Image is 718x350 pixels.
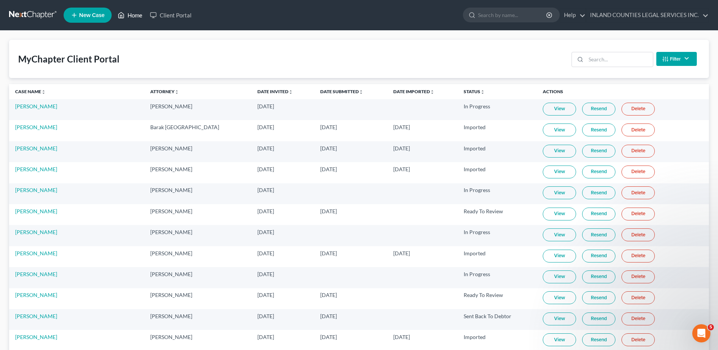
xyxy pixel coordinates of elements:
[586,8,709,22] a: INLAND COUNTIES LEGAL SERVICES INC.
[393,145,410,152] span: [DATE]
[543,270,576,283] a: View
[15,229,57,235] a: [PERSON_NAME]
[543,333,576,346] a: View
[543,145,576,158] a: View
[15,208,57,214] a: [PERSON_NAME]
[15,124,57,130] a: [PERSON_NAME]
[144,162,251,183] td: [PERSON_NAME]
[174,90,179,94] i: unfold_more
[257,166,274,172] span: [DATE]
[543,103,576,116] a: View
[257,187,274,193] span: [DATE]
[146,8,195,22] a: Client Portal
[560,8,586,22] a: Help
[543,123,576,136] a: View
[15,89,46,94] a: Case Nameunfold_more
[458,162,537,183] td: Imported
[458,120,537,141] td: Imported
[582,312,615,325] a: Resend
[621,103,655,116] a: Delete
[458,204,537,225] td: Ready To Review
[393,124,410,130] span: [DATE]
[458,99,537,120] td: In Progress
[257,271,274,277] span: [DATE]
[582,145,615,158] a: Resend
[144,141,251,162] td: [PERSON_NAME]
[537,84,709,99] th: Actions
[257,292,274,298] span: [DATE]
[393,166,410,172] span: [DATE]
[586,52,653,67] input: Search...
[114,8,146,22] a: Home
[144,246,251,267] td: [PERSON_NAME]
[144,267,251,288] td: [PERSON_NAME]
[582,333,615,346] a: Resend
[150,89,179,94] a: Attorneyunfold_more
[393,89,435,94] a: Date Importedunfold_more
[621,228,655,241] a: Delete
[320,208,337,214] span: [DATE]
[144,120,251,141] td: Barak [GEOGRAPHIC_DATA]
[543,166,576,178] a: View
[144,225,251,246] td: [PERSON_NAME]
[480,90,485,94] i: unfold_more
[15,334,57,340] a: [PERSON_NAME]
[257,229,274,235] span: [DATE]
[458,183,537,204] td: In Progress
[320,334,337,340] span: [DATE]
[393,334,410,340] span: [DATE]
[543,208,576,220] a: View
[257,208,274,214] span: [DATE]
[708,324,714,330] span: 5
[257,103,274,109] span: [DATE]
[582,186,615,199] a: Resend
[257,89,293,94] a: Date Invitedunfold_more
[393,250,410,256] span: [DATE]
[320,145,337,152] span: [DATE]
[582,228,615,241] a: Resend
[15,103,57,109] a: [PERSON_NAME]
[257,313,274,319] span: [DATE]
[15,145,57,152] a: [PERSON_NAME]
[543,228,576,241] a: View
[458,288,537,309] td: Ready To Review
[621,166,655,178] a: Delete
[257,145,274,152] span: [DATE]
[621,145,655,158] a: Delete
[288,90,293,94] i: unfold_more
[79,12,104,18] span: New Case
[656,52,697,66] button: Filter
[621,333,655,346] a: Delete
[543,291,576,304] a: View
[582,166,615,178] a: Resend
[621,123,655,136] a: Delete
[582,123,615,136] a: Resend
[582,291,615,304] a: Resend
[543,186,576,199] a: View
[320,89,363,94] a: Date Submittedunfold_more
[18,53,120,65] div: MyChapter Client Portal
[458,141,537,162] td: Imported
[621,270,655,283] a: Delete
[543,312,576,325] a: View
[430,90,435,94] i: unfold_more
[15,292,57,298] a: [PERSON_NAME]
[15,271,57,277] a: [PERSON_NAME]
[621,186,655,199] a: Delete
[458,246,537,267] td: Imported
[144,99,251,120] td: [PERSON_NAME]
[144,183,251,204] td: [PERSON_NAME]
[621,208,655,220] a: Delete
[359,90,363,94] i: unfold_more
[582,103,615,116] a: Resend
[41,90,46,94] i: unfold_more
[15,313,57,319] a: [PERSON_NAME]
[257,334,274,340] span: [DATE]
[692,324,710,342] iframe: Intercom live chat
[15,166,57,172] a: [PERSON_NAME]
[621,312,655,325] a: Delete
[621,250,655,262] a: Delete
[144,309,251,330] td: [PERSON_NAME]
[458,225,537,246] td: In Progress
[458,309,537,330] td: Sent Back To Debtor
